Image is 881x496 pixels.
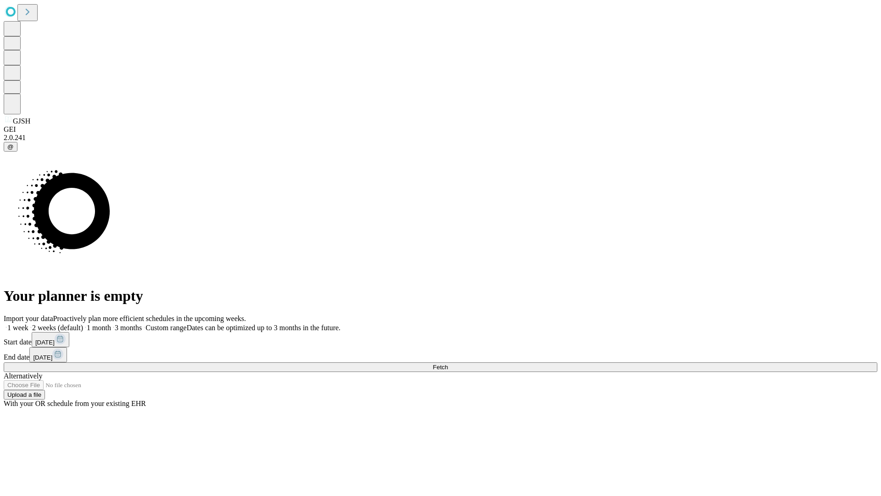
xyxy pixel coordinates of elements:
span: With your OR schedule from your existing EHR [4,400,146,407]
h1: Your planner is empty [4,287,877,304]
span: Custom range [145,324,186,332]
div: 2.0.241 [4,134,877,142]
span: @ [7,143,14,150]
span: [DATE] [35,339,55,346]
span: Dates can be optimized up to 3 months in the future. [187,324,340,332]
button: [DATE] [32,332,69,347]
span: Fetch [433,364,448,371]
span: 1 week [7,324,28,332]
button: Fetch [4,362,877,372]
span: 1 month [87,324,111,332]
span: GJSH [13,117,30,125]
button: @ [4,142,17,152]
span: Import your data [4,315,53,322]
div: Start date [4,332,877,347]
div: End date [4,347,877,362]
span: 3 months [115,324,142,332]
span: 2 weeks (default) [32,324,83,332]
span: [DATE] [33,354,52,361]
div: GEI [4,125,877,134]
span: Alternatively [4,372,42,380]
span: Proactively plan more efficient schedules in the upcoming weeks. [53,315,246,322]
button: Upload a file [4,390,45,400]
button: [DATE] [29,347,67,362]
